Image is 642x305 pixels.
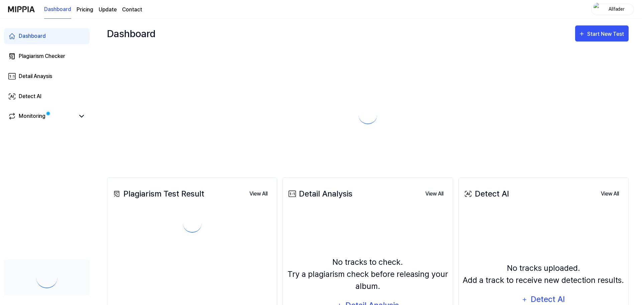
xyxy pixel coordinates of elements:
a: Plagiarism Checker [4,48,90,64]
div: Monitoring [19,112,45,120]
div: Detail Analysis [287,188,352,200]
div: Detect AI [463,188,509,200]
div: Dashboard [107,25,155,42]
button: View All [420,187,449,201]
div: No tracks uploaded. Add a track to receive new detection results. [463,262,624,286]
a: Dashboard [4,28,90,44]
a: Monitoring [8,112,75,120]
div: Allfader [604,5,630,13]
div: Start New Test [587,30,625,39]
div: Detail Anaysis [19,72,52,80]
div: Detect AI [19,92,41,100]
div: Dashboard [19,32,46,40]
a: Dashboard [44,0,71,19]
a: Update [99,6,117,14]
div: Plagiarism Test Result [111,188,204,200]
img: profile [594,3,602,16]
div: Plagiarism Checker [19,52,65,60]
button: Start New Test [575,25,629,42]
a: Detect AI [4,88,90,104]
div: No tracks to check. Try a plagiarism check before releasing your album. [287,256,448,292]
a: Contact [122,6,142,14]
button: View All [596,187,624,201]
button: profileAllfader [591,4,634,15]
button: View All [244,187,273,201]
a: Detail Anaysis [4,68,90,84]
a: Pricing [77,6,93,14]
